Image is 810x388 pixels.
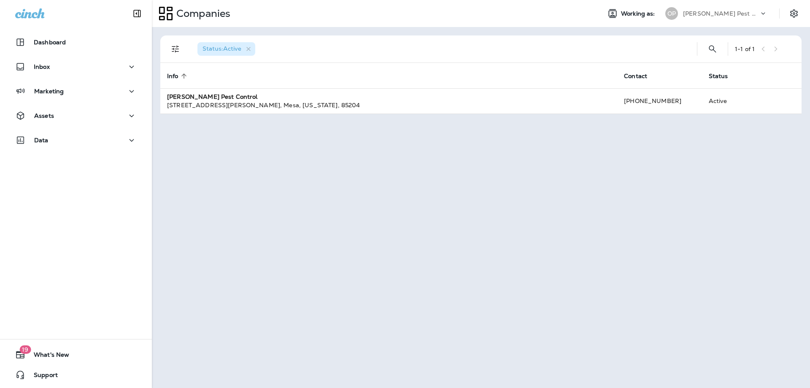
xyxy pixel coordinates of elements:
[202,45,241,52] span: Status : Active
[25,372,58,382] span: Support
[709,72,739,80] span: Status
[702,88,756,114] td: Active
[8,346,143,363] button: 19What's New
[8,83,143,100] button: Marketing
[167,101,610,109] div: [STREET_ADDRESS][PERSON_NAME] , Mesa , [US_STATE] , 85204
[8,366,143,383] button: Support
[167,41,184,57] button: Filters
[735,46,755,52] div: 1 - 1 of 1
[34,88,64,95] p: Marketing
[709,73,728,80] span: Status
[8,58,143,75] button: Inbox
[8,132,143,149] button: Data
[167,73,178,80] span: Info
[34,39,66,46] p: Dashboard
[34,137,49,144] p: Data
[704,41,721,57] button: Search Companies
[19,345,31,354] span: 19
[8,107,143,124] button: Assets
[34,112,54,119] p: Assets
[167,72,189,80] span: Info
[197,42,255,56] div: Status:Active
[25,351,69,361] span: What's New
[621,10,657,17] span: Working as:
[8,34,143,51] button: Dashboard
[786,6,802,21] button: Settings
[683,10,759,17] p: [PERSON_NAME] Pest Control
[173,7,230,20] p: Companies
[624,73,647,80] span: Contact
[125,5,149,22] button: Collapse Sidebar
[167,93,258,100] strong: [PERSON_NAME] Pest Control
[34,63,50,70] p: Inbox
[665,7,678,20] div: OP
[617,88,702,114] td: [PHONE_NUMBER]
[624,72,658,80] span: Contact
